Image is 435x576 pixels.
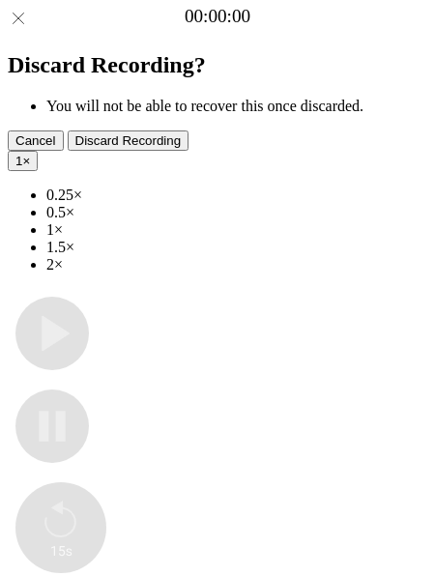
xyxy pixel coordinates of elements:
[68,130,189,151] button: Discard Recording
[46,256,427,274] li: 2×
[46,98,427,115] li: You will not be able to recover this once discarded.
[185,6,250,27] a: 00:00:00
[8,52,427,78] h2: Discard Recording?
[46,204,427,221] li: 0.5×
[46,221,427,239] li: 1×
[15,154,22,168] span: 1
[8,151,38,171] button: 1×
[46,187,427,204] li: 0.25×
[8,130,64,151] button: Cancel
[46,239,427,256] li: 1.5×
